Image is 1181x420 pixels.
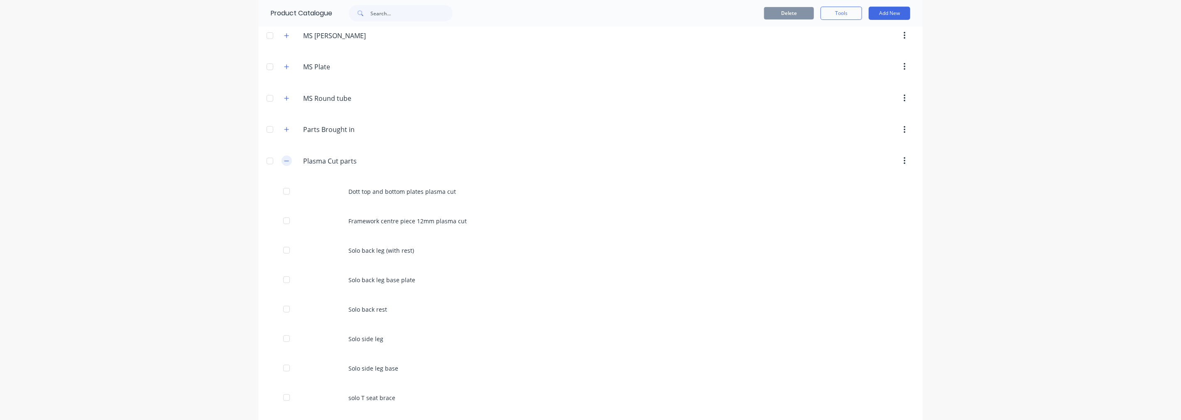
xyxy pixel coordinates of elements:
div: Solo back leg base plate [258,265,923,295]
button: Tools [821,7,862,20]
div: Framework centre piece 12mm plasma cut [258,206,923,236]
input: Enter category name [303,156,402,166]
button: Delete [764,7,814,20]
input: Search... [370,5,453,22]
button: Add New [869,7,910,20]
div: Solo side leg [258,324,923,354]
input: Enter category name [303,31,402,41]
input: Enter category name [303,93,402,103]
div: Solo side leg base [258,354,923,383]
div: Dott top and bottom plates plasma cut [258,177,923,206]
div: Solo back leg (with rest) [258,236,923,265]
div: solo T seat brace [258,383,923,413]
input: Enter category name [303,125,402,134]
div: Solo back rest [258,295,923,324]
input: Enter category name [303,62,402,72]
